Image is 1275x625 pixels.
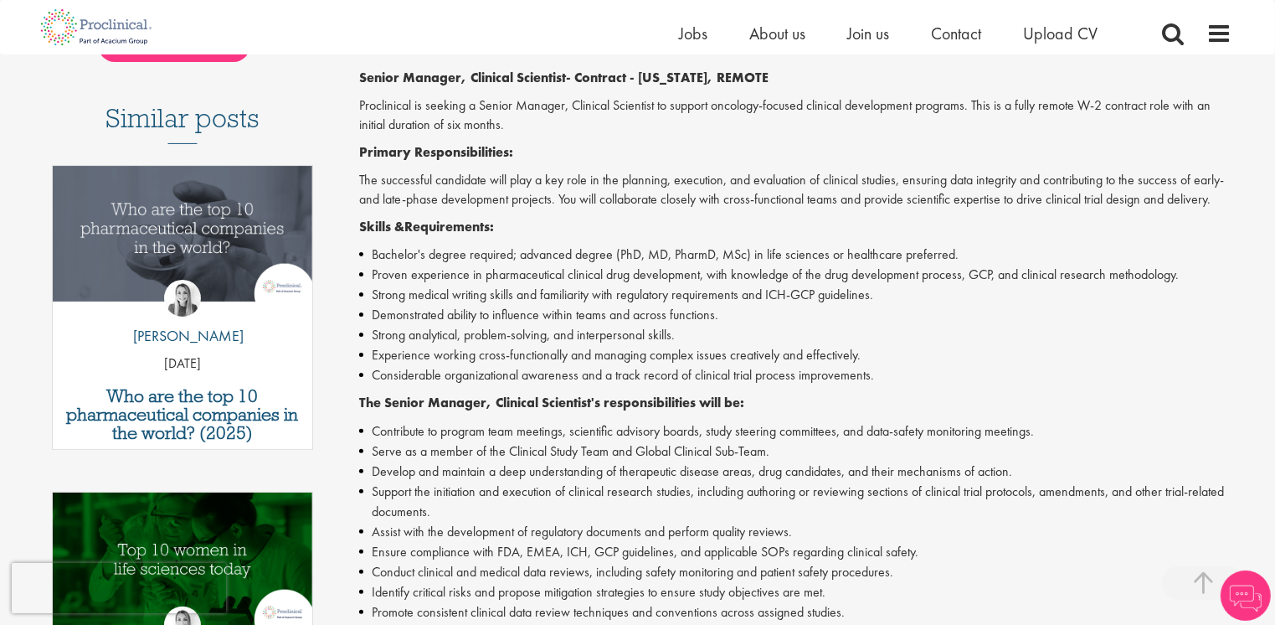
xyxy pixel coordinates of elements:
a: Who are the top 10 pharmaceutical companies in the world? (2025) [61,387,305,442]
li: Promote consistent clinical data review techniques and conventions across assigned studies. [359,602,1232,622]
li: Contribute to program team meetings, scientific advisory boards, study steering committees, and d... [359,421,1232,442]
img: Hannah Burke [164,280,201,317]
strong: s: [503,143,513,161]
strong: Senior Manager, Clinical Scientist [359,69,566,86]
a: Upload CV [1024,23,1098,44]
p: Proclinical is seeking a Senior Manager, Clinical Scientist to support oncology-focused clinical ... [359,96,1232,135]
strong: Primary Responsibilitie [359,143,503,161]
li: Experience working cross-functionally and managing complex issues creatively and effectively. [359,345,1232,365]
li: Support the initiation and execution of clinical research studies, including authoring or reviewi... [359,482,1232,522]
p: [DATE] [53,354,313,374]
strong: Requirements: [404,218,494,235]
img: Chatbot [1221,571,1271,621]
p: The successful candidate will play a key role in the planning, execution, and evaluation of clini... [359,171,1232,209]
p: [PERSON_NAME] [121,325,244,347]
li: Strong analytical, problem-solving, and interpersonal skills. [359,325,1232,345]
a: Hannah Burke [PERSON_NAME] [121,280,244,355]
li: Bachelor's degree required; advanced degree (PhD, MD, PharmD, MSc) in life sciences or healthcare... [359,245,1232,265]
li: Conduct clinical and medical data reviews, including safety monitoring and patient safety procedu... [359,562,1232,582]
li: Strong medical writing skills and familiarity with regulatory requirements and ICH-GCP guidelines. [359,285,1232,305]
a: About us [750,23,806,44]
li: Ensure compliance with FDA, EMEA, ICH, GCP guidelines, and applicable SOPs regarding clinical saf... [359,542,1232,562]
a: Link to a post [53,166,313,314]
strong: Skills & [359,218,404,235]
strong: - Contract - [US_STATE], REMOTE [566,69,769,86]
img: Top 10 pharmaceutical companies in the world 2025 [53,166,313,301]
li: Demonstrated ability to influence within teams and across functions. [359,305,1232,325]
li: Considerable organizational awareness and a track record of clinical trial process improvements. [359,365,1232,385]
strong: The Senior Manager, Clinical Scientist's responsibilities will be: [359,394,744,411]
li: Proven experience in pharmaceutical clinical drug development, with knowledge of the drug develop... [359,265,1232,285]
a: Jobs [680,23,708,44]
li: Assist with the development of regulatory documents and perform quality reviews. [359,522,1232,542]
h3: Similar posts [105,104,260,144]
a: Join us [848,23,890,44]
a: Contact [932,23,982,44]
li: Develop and maintain a deep understanding of therapeutic disease areas, drug candidates, and thei... [359,462,1232,482]
li: Serve as a member of the Clinical Study Team and Global Clinical Sub-Team. [359,442,1232,462]
iframe: reCAPTCHA [12,563,226,613]
li: Identify critical risks and propose mitigation strategies to ensure study objectives are met. [359,582,1232,602]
